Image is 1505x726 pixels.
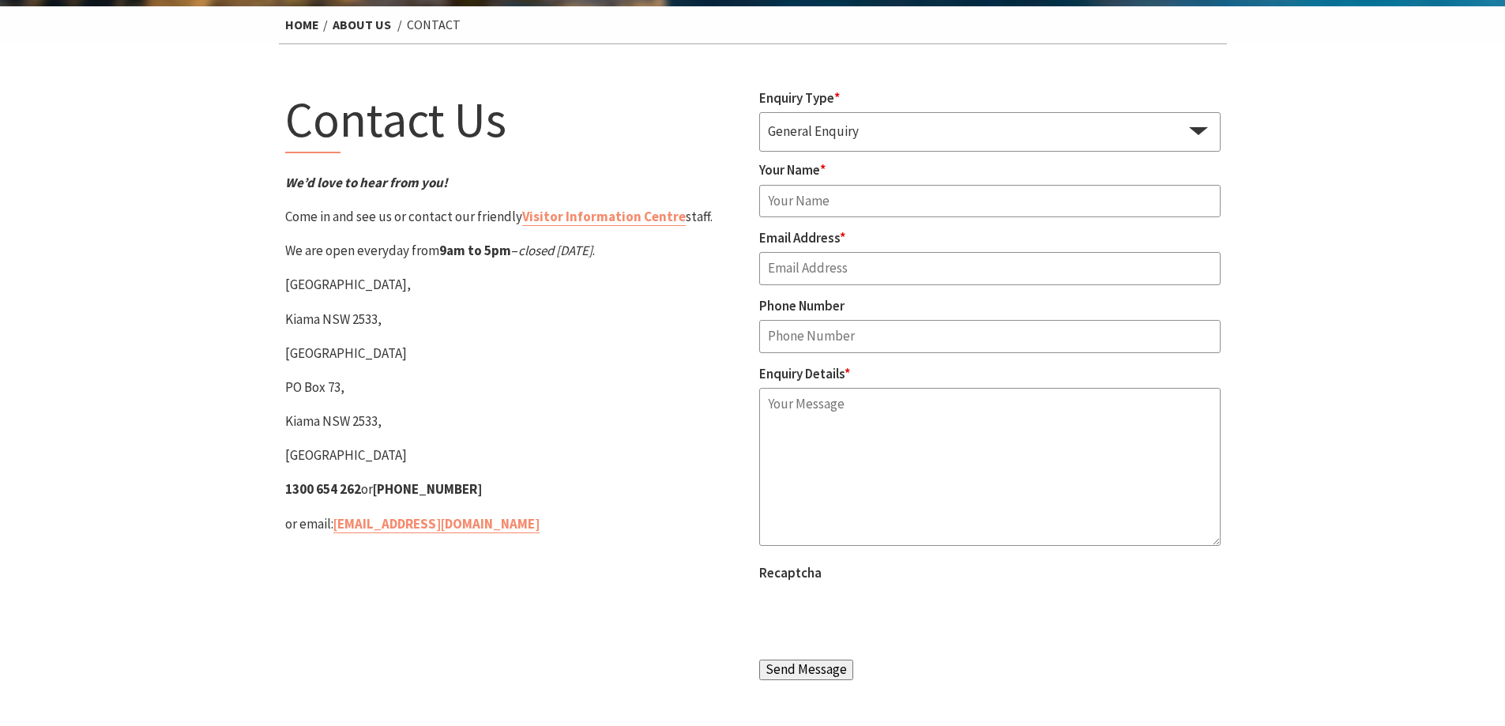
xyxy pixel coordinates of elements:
[285,480,361,498] strong: 1300 654 262
[285,445,747,466] p: [GEOGRAPHIC_DATA]
[759,229,845,246] label: Email Address
[285,309,747,330] p: Kiama NSW 2533,
[285,17,319,33] a: Home
[759,297,845,314] label: Phone Number
[285,377,747,398] p: PO Box 73,
[285,174,448,191] em: We’d love to hear from you!
[759,161,826,179] label: Your Name
[759,185,1221,218] input: Your Name
[759,252,1221,285] input: Email Address
[333,515,540,533] a: [EMAIL_ADDRESS][DOMAIN_NAME]
[285,479,747,500] p: or
[333,17,391,33] a: About Us
[285,274,747,295] p: [GEOGRAPHIC_DATA],
[759,660,853,680] input: Send Message
[759,365,850,382] label: Enquiry Details
[759,587,999,649] iframe: reCAPTCHA
[285,88,747,153] h1: Contact Us
[285,206,747,228] p: Come in and see us or contact our friendly staff.
[285,240,747,261] p: We are open everyday from – .
[373,480,482,498] strong: [PHONE_NUMBER]
[522,208,686,226] a: Visitor Information Centre
[285,343,747,364] p: [GEOGRAPHIC_DATA]
[759,564,822,581] label: Recaptcha
[759,89,840,107] label: Enquiry Type
[285,411,747,432] p: Kiama NSW 2533,
[439,242,511,259] strong: 9am to 5pm
[285,513,747,535] p: or email:
[759,320,1221,353] input: Phone Number
[407,15,461,36] li: Contact
[518,242,593,259] em: closed [DATE]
